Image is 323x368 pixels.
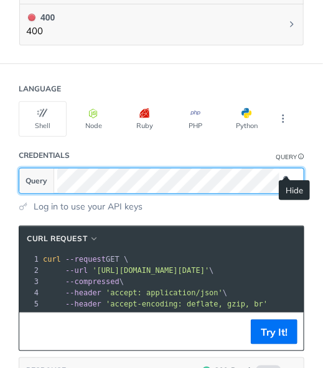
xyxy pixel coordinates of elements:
[251,320,297,344] button: Try It!
[27,233,87,244] span: cURL Request
[65,288,101,297] span: --header
[19,150,70,161] div: Credentials
[92,266,209,275] span: '[URL][DOMAIN_NAME][DATE]'
[22,232,103,245] button: cURL Request
[26,24,55,39] p: 400
[26,11,297,39] button: 400 400400
[19,254,40,265] div: 1
[106,300,268,308] span: 'accept-encoding: deflate, gzip, br'
[223,101,271,137] button: Python
[274,109,293,128] button: More Languages
[43,255,61,264] span: curl
[26,175,47,186] span: Query
[276,152,304,162] div: QueryInformation
[43,255,128,264] span: GET \
[172,101,220,137] button: PHP
[19,101,67,137] button: Shell
[19,265,40,276] div: 2
[106,288,223,297] span: 'accept: application/json'
[26,11,55,24] div: 400
[43,288,227,297] span: \
[276,152,297,162] div: Query
[278,113,289,124] svg: More ellipsis
[19,276,40,287] div: 3
[65,277,119,286] span: --compressed
[19,298,40,310] div: 5
[121,101,169,137] button: Ruby
[26,323,43,341] button: Copy to clipboard
[43,277,124,286] span: \
[65,300,101,308] span: --header
[279,175,293,187] button: Hide
[43,266,214,275] span: \
[65,266,88,275] span: --url
[287,19,297,29] svg: Chevron
[70,101,118,137] button: Node
[298,154,304,160] i: Information
[28,14,35,21] span: 400
[19,83,61,94] div: Language
[34,200,143,213] a: Log in to use your API keys
[19,287,40,298] div: 4
[19,168,54,193] button: Query
[65,255,106,264] span: --request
